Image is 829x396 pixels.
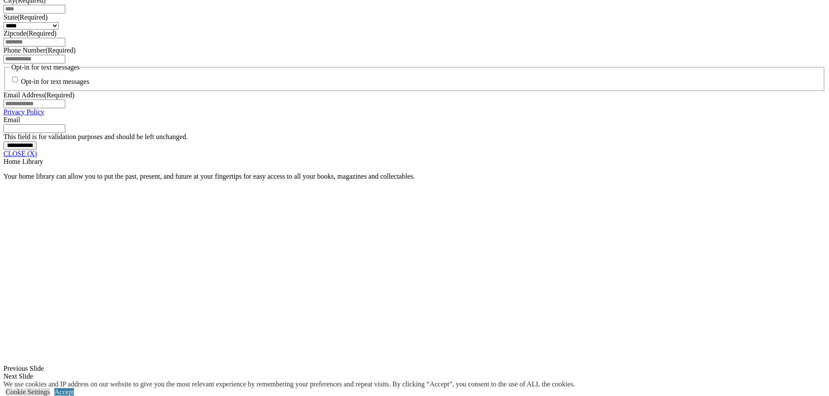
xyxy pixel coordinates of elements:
[3,365,826,373] div: Previous Slide
[6,388,50,396] a: Cookie Settings
[3,133,826,141] div: This field is for validation purposes and should be left unchanged.
[54,388,74,396] a: Accept
[26,30,56,37] span: (Required)
[3,150,37,157] a: CLOSE (X)
[21,78,89,86] label: Opt-in for text messages
[10,63,81,71] legend: Opt-in for text messages
[44,91,74,99] span: (Required)
[45,47,75,54] span: (Required)
[3,13,47,21] label: State
[3,373,826,380] div: Next Slide
[3,116,20,123] label: Email
[3,47,76,54] label: Phone Number
[3,380,575,388] div: We use cookies and IP address on our website to give you the most relevant experience by remember...
[17,13,47,21] span: (Required)
[3,91,74,99] label: Email Address
[3,173,826,180] p: Your home library can allow you to put the past, present, and future at your fingertips for easy ...
[3,158,43,165] span: Home Library
[3,108,44,116] a: Privacy Policy
[3,30,57,37] label: Zipcode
